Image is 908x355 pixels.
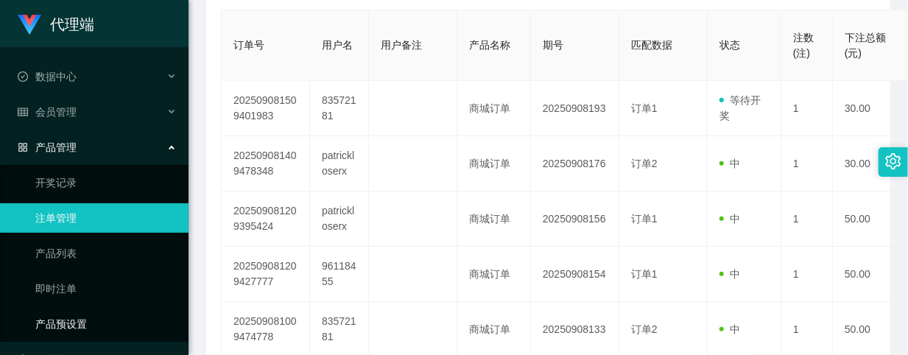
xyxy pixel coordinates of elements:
[222,191,310,247] td: 202509081209395424
[310,81,369,136] td: 83572181
[781,136,833,191] td: 1
[310,136,369,191] td: patrickloserx
[35,203,177,233] a: 注单管理
[631,213,658,225] span: 订单1
[885,153,901,169] i: 图标: setting
[719,213,740,225] span: 中
[381,39,422,51] span: 用户备注
[35,168,177,197] a: 开奖记录
[531,81,619,136] td: 20250908193
[719,94,761,122] span: 等待开奖
[222,247,310,302] td: 202509081209427777
[457,136,531,191] td: 商城订单
[719,268,740,280] span: 中
[845,32,886,59] span: 下注总额(元)
[781,81,833,136] td: 1
[631,39,672,51] span: 匹配数据
[310,247,369,302] td: 96118455
[833,136,907,191] td: 30.00
[833,81,907,136] td: 30.00
[719,158,740,169] span: 中
[719,39,740,51] span: 状态
[18,15,41,35] img: logo.9652507e.png
[631,158,658,169] span: 订单2
[631,102,658,114] span: 订单1
[35,239,177,268] a: 产品列表
[781,247,833,302] td: 1
[35,309,177,339] a: 产品预设置
[222,81,310,136] td: 202509081509401983
[531,247,619,302] td: 20250908154
[18,107,28,117] i: 图标: table
[833,191,907,247] td: 50.00
[833,247,907,302] td: 50.00
[531,191,619,247] td: 20250908156
[310,191,369,247] td: patrickloserx
[781,191,833,247] td: 1
[631,268,658,280] span: 订单1
[457,81,531,136] td: 商城订单
[457,247,531,302] td: 商城订单
[457,191,531,247] td: 商城订单
[18,18,94,29] a: 代理端
[793,32,814,59] span: 注数(注)
[18,71,77,82] span: 数据中心
[322,39,353,51] span: 用户名
[50,1,94,48] h1: 代理端
[222,136,310,191] td: 202509081409478348
[543,39,563,51] span: 期号
[233,39,264,51] span: 订单号
[469,39,510,51] span: 产品名称
[18,71,28,82] i: 图标: check-circle-o
[18,142,28,152] i: 图标: appstore-o
[719,323,740,335] span: 中
[18,141,77,153] span: 产品管理
[531,136,619,191] td: 20250908176
[18,106,77,118] span: 会员管理
[35,274,177,303] a: 即时注单
[631,323,658,335] span: 订单2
